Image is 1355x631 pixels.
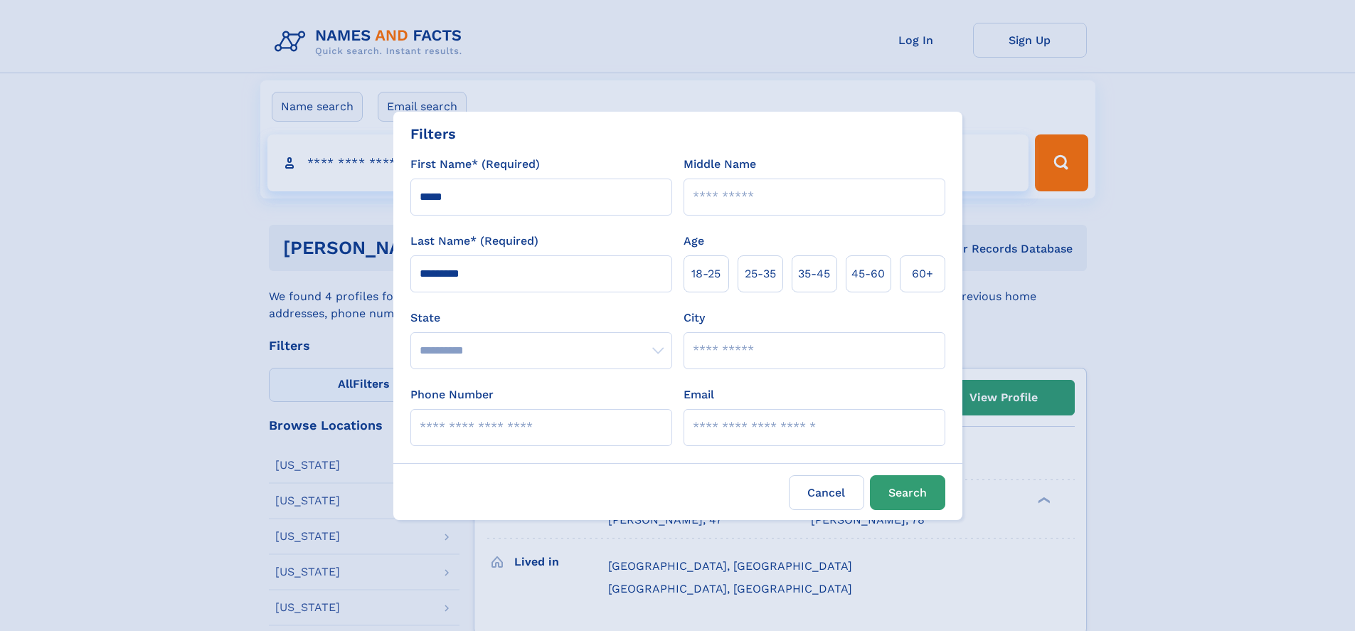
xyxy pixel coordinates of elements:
[684,156,756,173] label: Middle Name
[684,386,714,403] label: Email
[410,156,540,173] label: First Name* (Required)
[798,265,830,282] span: 35‑45
[684,233,704,250] label: Age
[745,265,776,282] span: 25‑35
[691,265,721,282] span: 18‑25
[912,265,933,282] span: 60+
[870,475,945,510] button: Search
[410,123,456,144] div: Filters
[410,309,672,327] label: State
[410,386,494,403] label: Phone Number
[410,233,538,250] label: Last Name* (Required)
[684,309,705,327] label: City
[789,475,864,510] label: Cancel
[851,265,885,282] span: 45‑60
